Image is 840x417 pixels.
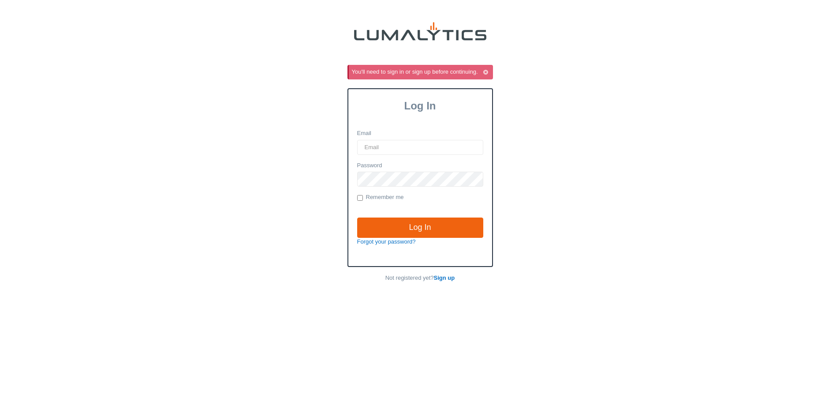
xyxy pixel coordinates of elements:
a: Forgot your password? [357,238,416,245]
label: Email [357,129,372,138]
label: Password [357,162,382,170]
h3: Log In [348,100,492,112]
input: Log In [357,218,483,238]
div: You'll need to sign in or sign up before continuing. [352,68,491,76]
input: Email [357,140,483,155]
p: Not registered yet? [347,274,493,282]
label: Remember me [357,193,404,202]
input: Remember me [357,195,363,201]
a: Sign up [434,274,455,281]
img: lumalytics-black-e9b537c871f77d9ce8d3a6940f85695cd68c596e3f819dc492052d1098752254.png [354,22,486,41]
